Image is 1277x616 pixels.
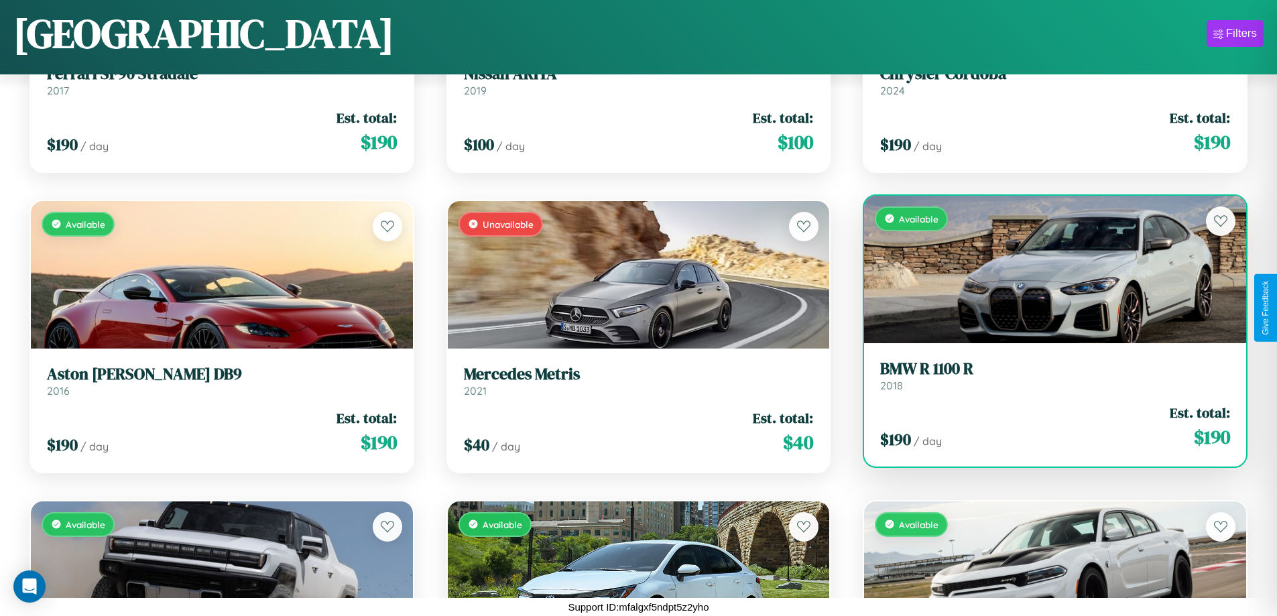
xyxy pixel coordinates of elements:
[66,519,105,530] span: Available
[464,133,494,156] span: $ 100
[47,64,397,84] h3: Ferrari SF90 Stradale
[483,219,534,230] span: Unavailable
[47,434,78,456] span: $ 190
[899,519,938,530] span: Available
[464,64,814,84] h3: Nissan ARIYA
[568,598,709,616] p: Support ID: mfalgxf5ndpt5z2yho
[464,84,487,97] span: 2019
[880,64,1230,84] h3: Chrysler Cordoba
[880,64,1230,97] a: Chrysler Cordoba2024
[914,434,942,448] span: / day
[361,129,397,156] span: $ 190
[753,108,813,127] span: Est. total:
[464,434,489,456] span: $ 40
[1170,108,1230,127] span: Est. total:
[1194,424,1230,450] span: $ 190
[492,440,520,453] span: / day
[464,365,814,397] a: Mercedes Metris2021
[361,429,397,456] span: $ 190
[880,428,911,450] span: $ 190
[47,84,69,97] span: 2017
[337,408,397,428] span: Est. total:
[497,139,525,153] span: / day
[1261,281,1270,335] div: Give Feedback
[47,365,397,384] h3: Aston [PERSON_NAME] DB9
[464,365,814,384] h3: Mercedes Metris
[337,108,397,127] span: Est. total:
[464,384,487,397] span: 2021
[13,570,46,603] div: Open Intercom Messenger
[880,379,903,392] span: 2018
[1170,403,1230,422] span: Est. total:
[47,133,78,156] span: $ 190
[753,408,813,428] span: Est. total:
[66,219,105,230] span: Available
[464,64,814,97] a: Nissan ARIYA2019
[880,359,1230,379] h3: BMW R 1100 R
[47,64,397,97] a: Ferrari SF90 Stradale2017
[80,139,109,153] span: / day
[880,84,905,97] span: 2024
[914,139,942,153] span: / day
[1226,27,1257,40] div: Filters
[778,129,813,156] span: $ 100
[80,440,109,453] span: / day
[1194,129,1230,156] span: $ 190
[1207,20,1264,47] button: Filters
[783,429,813,456] span: $ 40
[47,384,70,397] span: 2016
[47,365,397,397] a: Aston [PERSON_NAME] DB92016
[13,6,394,61] h1: [GEOGRAPHIC_DATA]
[880,359,1230,392] a: BMW R 1100 R2018
[899,213,938,225] span: Available
[483,519,522,530] span: Available
[880,133,911,156] span: $ 190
